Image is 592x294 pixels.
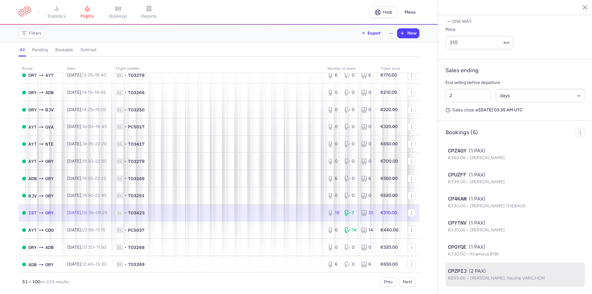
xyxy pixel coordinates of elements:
[125,210,127,216] span: •
[361,89,373,96] div: 0
[95,90,106,95] time: 18:45
[504,40,510,45] span: eur
[448,171,467,179] span: CPUZFF
[361,141,373,147] div: 0
[128,261,145,267] span: TO3269
[82,72,106,78] span: –
[344,158,356,164] div: 0
[380,262,398,267] strong: €650.00
[116,72,123,78] span: 1L
[125,193,127,199] span: •
[380,245,398,250] strong: €320.00
[95,193,107,198] time: 22:45
[128,89,145,96] span: TO3268
[377,64,404,73] th: Ticket price
[446,107,585,113] p: Sales close at
[95,141,107,147] time: 22:20
[82,193,107,198] span: –
[28,158,37,165] span: AYT
[446,129,478,136] h4: Bookings (6)
[28,72,37,79] span: Orly, Paris, France
[380,176,398,181] strong: €560.00
[446,79,585,86] p: End selling before departure
[67,159,107,164] span: [DATE],
[82,262,106,267] span: –
[64,64,112,73] th: date
[380,124,398,129] strong: €320.00
[109,14,127,19] span: bookings
[448,219,582,227] div: (1 PAX)
[28,227,37,234] span: Antalya, Antalya, Turkey
[82,141,93,147] time: 18:35
[448,275,470,281] span: €695.00
[45,89,54,96] span: Adnan Menderes Airport, İzmir, Turkey
[95,159,107,164] time: 22:50
[45,261,54,268] span: Orly, Paris, France
[470,227,505,233] span: [PERSON_NAME]
[22,73,26,77] span: OPEN
[125,227,127,233] span: •
[28,244,37,251] span: ORY
[380,193,398,198] strong: €620.00
[448,155,470,160] span: €360.00
[45,72,54,79] span: Antalya, Antalya, Turkey
[448,219,467,227] span: CPYTNV
[28,193,37,199] span: Milas, Bodrum, Turkey
[28,124,37,130] span: AYT
[125,158,127,164] span: •
[116,124,123,130] span: 1L
[380,72,397,78] strong: €170.00
[82,176,106,181] span: –
[125,141,127,147] span: •
[95,176,106,181] time: 22:25
[28,106,37,113] span: Orly, Paris, France
[82,141,107,147] span: –
[125,244,127,251] span: •
[470,179,505,184] span: [PERSON_NAME]
[116,158,123,164] span: 1L
[448,267,582,275] div: (2 PAX)
[344,141,356,147] div: 0
[82,227,93,233] time: 07:55
[96,245,106,250] time: 11:50
[448,243,582,258] button: CPGYQE(1 PAX)€330.00Khamissa BYBI
[125,261,127,267] span: •
[446,36,513,49] input: ---
[448,267,582,282] button: CPZPIJ(2 PAX)€695.00[PERSON_NAME], Yassine VARICHON
[28,209,37,216] span: Istanbul Airport, İstanbul, Turkey
[22,91,26,94] span: OPEN
[448,243,467,251] span: CPGYQE
[327,141,339,147] div: 0
[448,267,467,275] span: CPZPIJ
[29,31,42,36] span: Filters
[448,147,582,155] div: (1 PAX)
[116,89,123,96] span: 1L
[82,245,106,250] span: –
[470,251,499,257] span: Khamissa BYBI
[82,107,93,112] time: 14:25
[134,6,164,19] a: reports
[397,29,419,38] button: New
[327,227,339,233] div: 0
[446,67,479,74] h4: Sales ending
[116,210,123,216] span: 1L
[327,244,339,251] div: 0
[128,107,145,113] span: TO3250
[82,124,107,129] span: –
[116,176,123,182] span: 1L
[45,175,54,182] span: Orly, Paris, France
[96,262,106,267] time: 15:30
[128,158,145,164] span: TO3279
[448,251,470,257] span: €330.00
[82,90,92,95] time: 14:15
[128,210,145,216] span: TO3423
[327,107,339,113] div: 0
[479,107,523,113] strong: [DATE] 03:35 AM UTC
[380,107,398,112] strong: €220.00
[67,90,106,95] span: [DATE],
[128,141,145,147] span: TO3417
[361,72,373,78] div: 6
[361,227,373,233] div: 14
[28,89,37,96] span: Orly, Paris, France
[45,244,54,251] span: Adnan Menderes Airport, İzmir, Turkey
